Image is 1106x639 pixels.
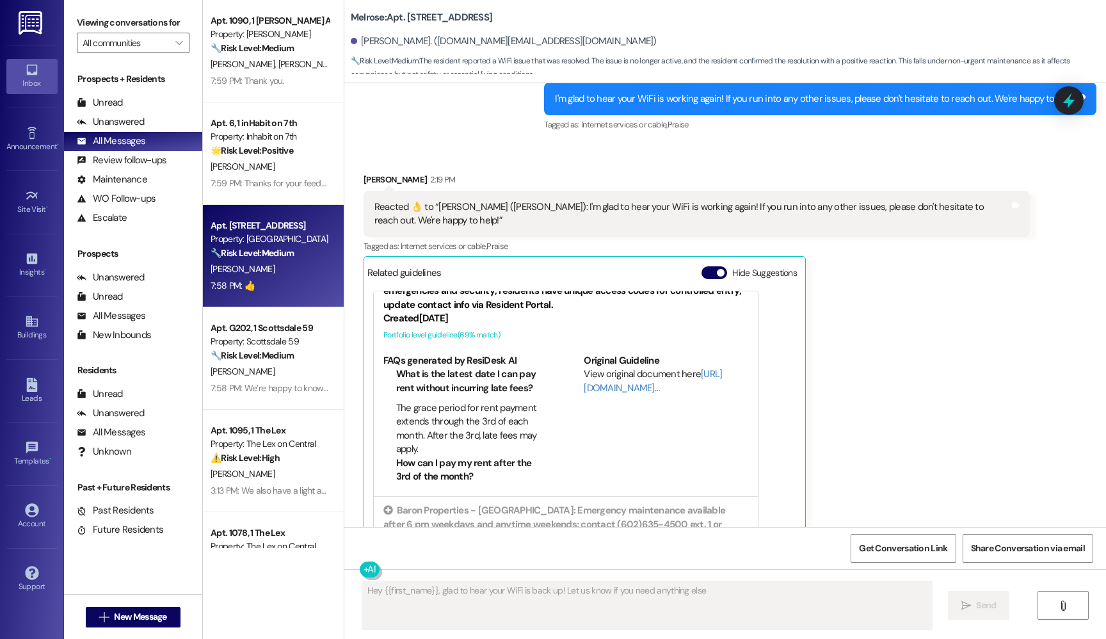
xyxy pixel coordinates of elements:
[77,504,154,517] div: Past Residents
[396,368,548,395] li: What is the latest date I can pay rent without incurring late fees?
[175,38,182,48] i: 
[6,248,58,282] a: Insights •
[544,115,1096,134] div: Tagged as:
[211,350,294,361] strong: 🔧 Risk Level: Medium
[584,368,722,394] a: [URL][DOMAIN_NAME]…
[383,504,748,559] div: Baron Properties - [GEOGRAPHIC_DATA]: Emergency maintenance available after 6 pm weekdays and any...
[383,328,748,342] div: Portfolio level guideline ( 69 % match)
[77,173,147,186] div: Maintenance
[211,452,280,464] strong: ⚠️ Risk Level: High
[77,115,145,129] div: Unanswered
[77,13,189,33] label: Viewing conversations for
[77,328,151,342] div: New Inbounds
[211,424,329,437] div: Apt. 1095, 1 The Lex
[364,173,1030,191] div: [PERSON_NAME]
[6,437,58,471] a: Templates •
[6,185,58,220] a: Site Visit •
[211,219,329,232] div: Apt. [STREET_ADDRESS]
[427,173,455,186] div: 2:19 PM
[77,96,123,109] div: Unread
[211,485,513,496] div: 3:13 PM: We also have a light at the bottom of our Stairs that needs to be repaired.
[77,445,131,458] div: Unknown
[211,280,255,291] div: 7:58 PM: 👍
[6,374,58,408] a: Leads
[859,542,947,555] span: Get Conversation Link
[77,134,145,148] div: All Messages
[211,540,329,553] div: Property: The Lex on Central
[1058,601,1068,611] i: 
[278,58,342,70] span: [PERSON_NAME]
[211,161,275,172] span: [PERSON_NAME]
[211,28,329,41] div: Property: [PERSON_NAME]
[383,354,517,367] b: FAQs generated by ResiDesk AI
[486,241,508,252] span: Praise
[351,56,419,66] strong: 🔧 Risk Level: Medium
[77,309,145,323] div: All Messages
[351,35,657,48] div: [PERSON_NAME]. ([DOMAIN_NAME][EMAIL_ADDRESS][DOMAIN_NAME])
[396,401,548,457] li: The grace period for rent payment extends through the 3rd of each month. After the 3rd, late fees...
[948,591,1010,620] button: Send
[44,266,46,275] span: •
[211,117,329,130] div: Apt. 6, 1 inHabit on 7th
[351,11,492,24] b: Melrose: Apt. [STREET_ADDRESS]
[581,119,667,130] span: Internet services or cable ,
[851,534,956,563] button: Get Conversation Link
[77,154,166,167] div: Review follow-ups
[77,407,145,420] div: Unanswered
[732,266,797,280] label: Hide Suggestions
[211,14,329,28] div: Apt. 1090, 1 [PERSON_NAME] Apts LLC
[211,42,294,54] strong: 🔧 Risk Level: Medium
[211,58,278,70] span: [PERSON_NAME]
[211,437,329,451] div: Property: The Lex on Central
[77,426,145,439] div: All Messages
[211,321,329,335] div: Apt. G202, 1 Scottsdale 59
[19,11,45,35] img: ResiDesk Logo
[211,263,275,275] span: [PERSON_NAME]
[211,366,275,377] span: [PERSON_NAME]
[211,145,293,156] strong: 🌟 Risk Level: Positive
[64,247,202,261] div: Prospects
[57,140,59,149] span: •
[77,523,163,537] div: Future Residents
[114,610,166,624] span: New Message
[396,457,548,484] li: How can I pay my rent after the 3rd of the month?
[374,200,1009,228] div: Reacted 👌 to “[PERSON_NAME] ([PERSON_NAME]): I'm glad to hear your WiFi is working again! If you ...
[401,241,486,252] span: Internet services or cable ,
[83,33,169,53] input: All communities
[77,211,127,225] div: Escalate
[6,311,58,345] a: Buildings
[49,455,51,464] span: •
[584,368,748,395] div: View original document here
[961,601,971,611] i: 
[211,177,465,189] div: 7:59 PM: Thanks for your feedback. We appreciate it. Enjoy your day!
[64,364,202,377] div: Residents
[362,581,933,629] textarea: Fetching suggested responses. Please feel free to read through the conversation in the meantime.
[383,312,748,325] div: Created [DATE]
[6,59,58,93] a: Inbox
[211,247,294,259] strong: 🔧 Risk Level: Medium
[211,232,329,246] div: Property: [GEOGRAPHIC_DATA]
[99,612,109,622] i: 
[46,203,48,212] span: •
[211,526,329,540] div: Apt. 1078, 1 The Lex
[367,266,442,285] div: Related guidelines
[6,499,58,534] a: Account
[77,387,123,401] div: Unread
[77,271,145,284] div: Unanswered
[64,481,202,494] div: Past + Future Residents
[211,75,284,86] div: 7:59 PM: Thank you.
[584,354,659,367] b: Original Guideline
[555,92,1076,106] div: I'm glad to hear your WiFi is working again! If you run into any other issues, please don't hesit...
[976,599,996,612] span: Send
[211,130,329,143] div: Property: Inhabit on 7th
[364,237,1030,255] div: Tagged as:
[86,607,180,627] button: New Message
[77,192,156,206] div: WO Follow-ups
[668,119,689,130] span: Praise
[77,290,123,303] div: Unread
[211,335,329,348] div: Property: Scottsdale 59
[64,72,202,86] div: Prospects + Residents
[963,534,1093,563] button: Share Conversation via email
[351,54,1106,82] span: : The resident reported a WiFi issue that was resolved. The issue is no longer active, and the re...
[6,562,58,597] a: Support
